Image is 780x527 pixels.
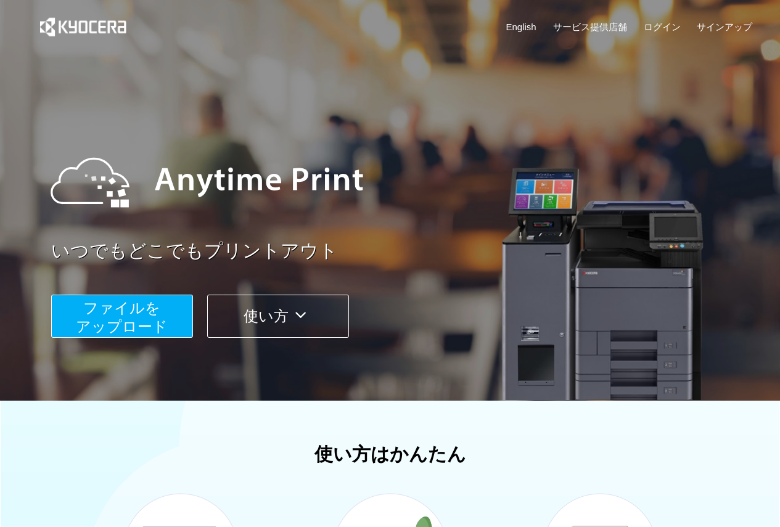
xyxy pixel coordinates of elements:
[553,20,627,33] a: サービス提供店舗
[51,238,760,264] a: いつでもどこでもプリントアウト
[697,20,752,33] a: サインアップ
[51,295,193,338] button: ファイルを​​アップロード
[207,295,349,338] button: 使い方
[644,20,681,33] a: ログイン
[506,20,536,33] a: English
[76,300,168,335] span: ファイルを ​​アップロード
